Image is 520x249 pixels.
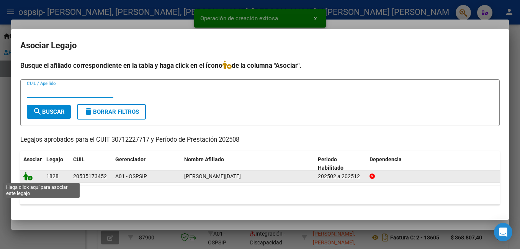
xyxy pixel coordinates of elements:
[27,105,71,119] button: Buscar
[115,173,147,179] span: A01 - OSPSIP
[494,223,512,241] div: Open Intercom Messenger
[366,151,500,177] datatable-header-cell: Dependencia
[20,38,500,53] h2: Asociar Legajo
[23,156,42,162] span: Asociar
[318,156,343,171] span: Periodo Habilitado
[181,151,315,177] datatable-header-cell: Nombre Afiliado
[77,104,146,120] button: Borrar Filtros
[46,156,63,162] span: Legajo
[70,151,112,177] datatable-header-cell: CUIL
[112,151,181,177] datatable-header-cell: Gerenciador
[184,156,224,162] span: Nombre Afiliado
[315,151,366,177] datatable-header-cell: Periodo Habilitado
[33,108,65,115] span: Buscar
[84,108,139,115] span: Borrar Filtros
[84,107,93,116] mat-icon: delete
[43,151,70,177] datatable-header-cell: Legajo
[184,173,241,179] span: IRALA BENJAMIN NOEL
[318,172,363,181] div: 202502 a 202512
[33,107,42,116] mat-icon: search
[46,173,59,179] span: 1828
[20,61,500,70] h4: Busque el afiliado correspondiente en la tabla y haga click en el ícono de la columna "Asociar".
[73,156,85,162] span: CUIL
[20,185,500,205] div: 1 registros
[73,172,107,181] div: 20535173452
[115,156,146,162] span: Gerenciador
[370,156,402,162] span: Dependencia
[20,151,43,177] datatable-header-cell: Asociar
[20,135,500,145] p: Legajos aprobados para el CUIT 30712227717 y Período de Prestación 202508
